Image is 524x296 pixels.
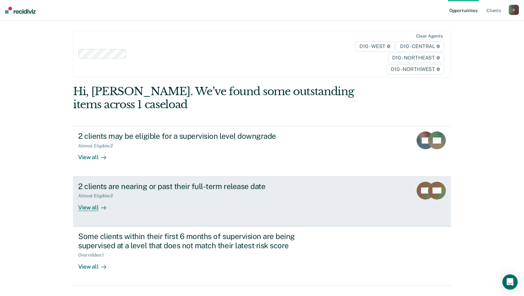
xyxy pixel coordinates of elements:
div: Overridden : 1 [78,252,109,258]
div: Some clients within their first 6 months of supervision are being supervised at a level that does... [78,232,301,250]
a: 2 clients may be eligible for a supervision level downgradeAlmost Eligible:2View all [73,126,451,176]
img: Recidiviz [5,7,36,14]
div: Open Intercom Messenger [502,274,518,290]
span: D10 - NORTHWEST [387,64,444,74]
button: S [509,5,519,15]
div: View all [78,199,114,211]
span: D10 - CENTRAL [396,41,444,52]
div: Clear agents [416,33,443,39]
div: Almost Eligible : 2 [78,143,118,149]
div: View all [78,149,114,161]
span: D10 - WEST [355,41,395,52]
a: Some clients within their first 6 months of supervision are being supervised at a level that does... [73,227,451,286]
div: Hi, [PERSON_NAME]. We’ve found some outstanding items across 1 caseload [73,85,375,111]
div: 2 clients may be eligible for a supervision level downgrade [78,131,301,141]
div: Almost Eligible : 2 [78,193,118,199]
a: 2 clients are nearing or past their full-term release dateAlmost Eligible:2View all [73,177,451,227]
span: D10 - NORTHEAST [388,53,444,63]
div: 2 clients are nearing or past their full-term release date [78,182,301,191]
div: View all [78,258,114,270]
